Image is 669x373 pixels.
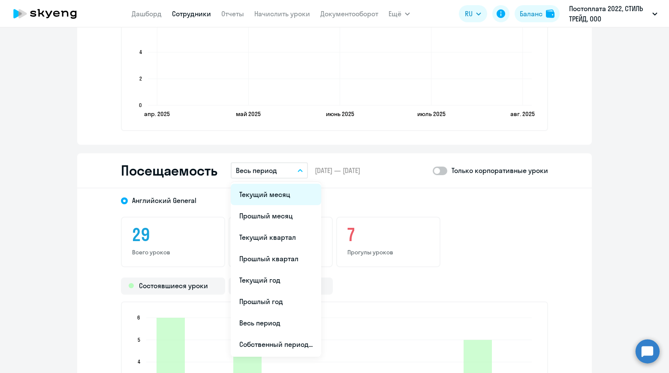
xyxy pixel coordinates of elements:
button: Весь период [231,162,308,179]
text: 4 [139,49,142,55]
span: Английский General [132,196,196,205]
text: июль 2025 [417,110,446,118]
text: 5 [138,337,140,343]
h2: Посещаемость [121,162,217,179]
div: Прогулы [229,278,333,295]
text: авг. 2025 [510,110,535,118]
text: апр. 2025 [144,110,170,118]
a: Документооборот [320,9,378,18]
text: 2 [139,75,142,82]
span: Ещё [389,9,401,19]
p: Всего уроков [132,248,214,256]
div: Состоявшиеся уроки [121,278,225,295]
h3: 29 [132,224,214,245]
a: Начислить уроки [254,9,310,18]
span: [DATE] — [DATE] [315,166,360,175]
a: Дашборд [132,9,162,18]
p: Весь период [236,165,277,176]
span: RU [465,9,473,19]
p: Прогулы уроков [347,248,429,256]
div: Баланс [520,9,542,19]
a: Сотрудники [172,9,211,18]
ul: Ещё [231,182,321,357]
text: июнь 2025 [326,110,354,118]
text: 0 [139,102,142,108]
h3: 7 [347,224,429,245]
a: Отчеты [221,9,244,18]
text: 6 [139,22,142,29]
button: Балансbalance [515,5,560,22]
p: Только корпоративные уроки [452,165,548,176]
text: май 2025 [236,110,261,118]
text: 6 [137,314,140,321]
button: Постоплата 2022, СТИЛЬ ТРЕЙД, ООО [565,3,662,24]
p: Постоплата 2022, СТИЛЬ ТРЕЙД, ООО [569,3,649,24]
button: Ещё [389,5,410,22]
button: RU [459,5,487,22]
img: balance [546,9,554,18]
text: 4 [138,358,140,365]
